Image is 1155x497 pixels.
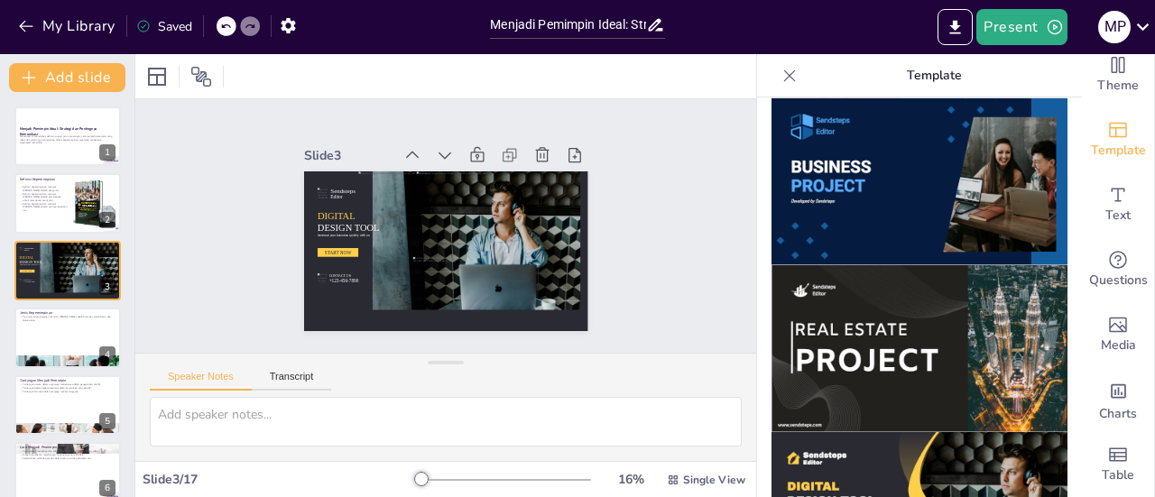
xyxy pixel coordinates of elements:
[99,144,115,161] div: 1
[1082,107,1154,172] div: Add ready made slides
[1101,336,1136,355] span: Media
[20,386,115,390] p: Tantangan dalam kepemimpinan adalah komunikasi yang efektif.
[328,274,350,278] span: CONTACT US
[804,54,1064,97] p: Template
[23,279,32,281] span: CONTACT US
[20,316,115,322] p: Tiga jenis kepemimpinan menurut [PERSON_NAME] adalah otoriter, demokratis, dan laissez-faire.
[20,445,115,450] p: Cara Menjadi Pemimpin Ideal
[1099,404,1137,424] span: Charts
[23,281,34,282] span: +123-456-7890
[99,413,115,429] div: 5
[1082,302,1154,367] div: Add images, graphics, shapes or video
[1098,9,1131,45] button: M P
[20,382,115,386] p: Tantangan utama dalam organisasi mahasiswa adalah pengelolaan konflik.
[9,63,125,92] button: Add slide
[1082,172,1154,237] div: Add text boxes
[938,9,973,45] button: Export to PowerPoint
[20,185,68,191] p: Definisi kepemimpinan menurut [PERSON_NAME] adalah pengaruh.
[683,473,745,487] span: Single View
[772,265,1067,432] img: thumb-11.png
[14,241,121,300] div: 3
[14,375,121,435] div: 5
[99,480,115,496] div: 6
[1089,271,1148,290] span: Questions
[1091,141,1146,161] span: Template
[20,453,115,456] p: Empati membantu membangun hubungan yang lebih baik.
[14,106,121,166] div: 1
[143,62,171,91] div: Layout
[318,211,356,222] span: DIGITAL
[330,188,356,195] span: Sendsteps
[324,250,351,255] span: START NOW
[1082,42,1154,107] div: Change the overall theme
[1105,206,1131,225] span: Text
[14,308,121,367] div: 4
[99,279,115,295] div: 3
[20,255,34,259] span: DIGITAL
[23,270,32,272] span: START NOW
[20,191,68,201] p: Definisi kepemimpinan menurut [PERSON_NAME] adalah kemampuan untuk memotivasi orang lain.
[1098,11,1131,43] div: M P
[190,66,212,87] span: Position
[1097,76,1139,96] span: Theme
[20,260,43,263] span: DESIGN TOOL
[20,126,97,136] strong: Menjadi Pemimpin Ideal: Strategi dan Pentingnya Komunikasi
[20,263,40,265] span: Increase your business quickly with us
[772,98,1067,265] img: thumb-10.png
[20,450,115,454] p: Kemampuan mendengarkan adalah kunci menjadi pemimpin yang ideal.
[24,249,29,251] span: Editor
[609,471,652,488] div: 16 %
[150,371,252,391] button: Speaker Notes
[317,233,369,237] span: Increase your business quickly with us
[328,279,358,284] span: +123-456-7890
[252,371,332,391] button: Transcript
[1082,367,1154,432] div: Add charts and graphs
[1082,432,1154,497] div: Add a table
[20,142,115,145] p: Generated with [URL]
[20,310,115,316] p: Jenis Kepemimpinan
[99,212,115,228] div: 2
[330,194,342,199] span: Editor
[976,9,1067,45] button: Present
[1082,237,1154,302] div: Get real-time input from your audience
[143,471,418,488] div: Slide 3 / 17
[24,246,33,249] span: Sendsteps
[14,173,121,233] div: 2
[317,223,379,234] span: DESIGN TOOL
[20,378,115,383] p: Tantangan Menjadi Pemimpin
[20,201,68,211] p: Definisi kepemimpinan menurut [PERSON_NAME] adalah seni menciptakan visi.
[136,18,192,35] div: Saved
[304,147,393,164] div: Slide 3
[20,456,115,460] p: Keterbukaan terhadap umpan balik penting untuk perbaikan diri.
[99,346,115,363] div: 4
[14,12,123,41] button: My Library
[20,177,68,182] p: Definisi Kepemimpinan
[1102,465,1134,485] span: Table
[20,135,115,142] p: Presentasi ini membahas definisi, tujuan, jenis, tantangan, cara menjadi pemimpin yang ideal, dan...
[20,390,115,393] p: Tantangan lainnya adalah menjaga motivasi anggota.
[490,12,645,38] input: Insert title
